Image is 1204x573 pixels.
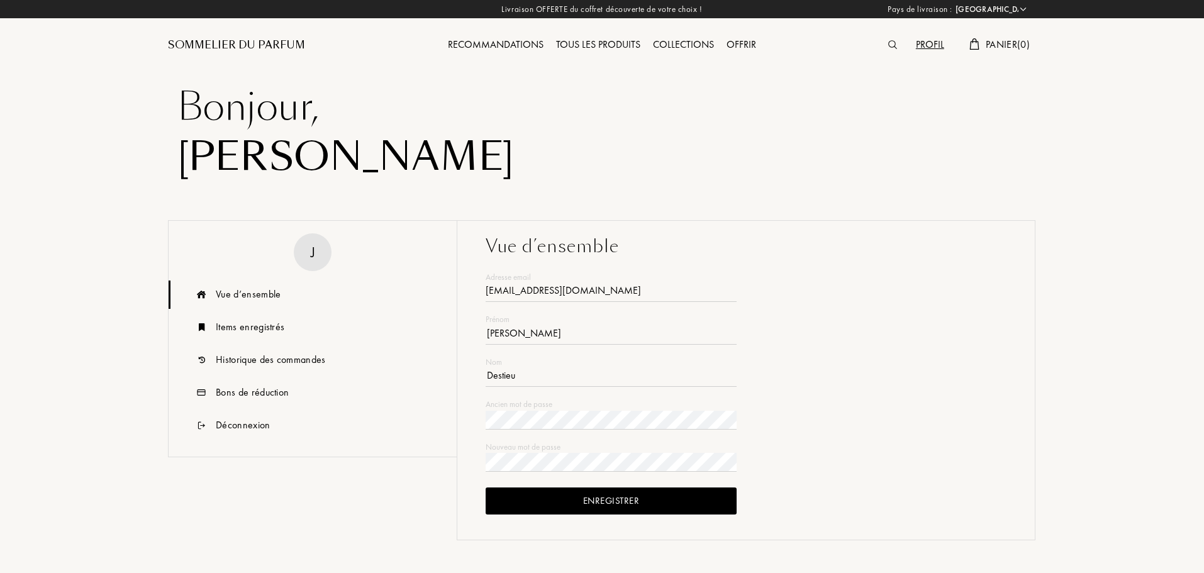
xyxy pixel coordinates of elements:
[888,40,897,49] img: search_icn.svg
[486,233,1006,260] div: Vue d’ensemble
[216,320,284,335] div: Items enregistrés
[720,38,762,51] a: Offrir
[486,441,737,453] div: Nouveau mot de passe
[194,313,209,342] img: icn_book.svg
[442,37,550,53] div: Recommandations
[216,287,281,302] div: Vue d’ensemble
[177,132,1027,182] div: [PERSON_NAME]
[486,487,737,515] div: Enregistrer
[311,241,315,263] div: J
[910,37,950,53] div: Profil
[986,38,1030,51] span: Panier ( 0 )
[910,38,950,51] a: Profil
[486,271,737,284] div: Adresse email
[647,37,720,53] div: Collections
[194,411,209,440] img: icn_logout.svg
[969,38,979,50] img: cart.svg
[168,38,305,53] a: Sommelier du Parfum
[216,385,289,400] div: Bons de réduction
[550,37,647,53] div: Tous les produits
[486,398,737,411] div: Ancien mot de passe
[720,37,762,53] div: Offrir
[216,352,326,367] div: Historique des commandes
[888,3,952,16] span: Pays de livraison :
[550,38,647,51] a: Tous les produits
[647,38,720,51] a: Collections
[194,346,209,374] img: icn_history.svg
[486,283,737,302] div: [EMAIL_ADDRESS][DOMAIN_NAME]
[486,313,737,326] div: Prénom
[216,418,270,433] div: Déconnexion
[486,356,737,369] div: Nom
[194,281,209,309] img: icn_overview.svg
[442,38,550,51] a: Recommandations
[177,82,1027,132] div: Bonjour ,
[194,379,209,407] img: icn_code.svg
